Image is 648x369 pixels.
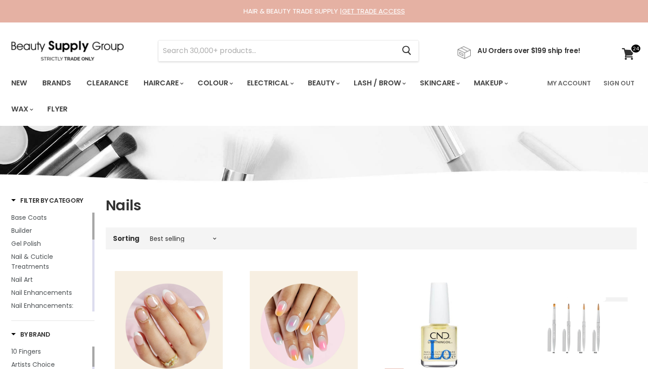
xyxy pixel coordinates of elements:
iframe: Gorgias live chat messenger [603,327,639,360]
span: Builder [11,226,32,235]
a: Makeup [467,74,513,93]
a: GET TRADE ACCESS [342,6,405,16]
a: Nail Art [11,275,90,285]
a: Sign Out [598,74,640,93]
a: Brands [36,74,78,93]
span: Nail Enhancements: Acrylic Liquid [11,301,73,320]
label: Sorting [113,235,139,242]
a: Flyer [40,100,74,119]
span: Nail Art [11,275,33,284]
a: My Account [542,74,596,93]
a: New [4,74,34,93]
a: Clearance [80,74,135,93]
span: Base Coats [11,213,47,222]
span: Gel Polish [11,239,41,248]
a: Nail Enhancements [11,288,90,298]
a: Haircare [137,74,189,93]
a: 10 Fingers [11,347,90,356]
a: Wax [4,100,39,119]
form: Product [158,40,419,62]
a: Colour [191,74,238,93]
input: Search [158,40,395,61]
h3: By Brand [11,330,50,339]
span: Nail Enhancements [11,288,72,297]
a: Nail Enhancements: Acrylic Liquid [11,301,90,320]
a: Skincare [413,74,465,93]
a: Nail & Cuticle Treatments [11,252,90,271]
img: CND Pro Sculpting Brush Range [520,295,628,356]
a: Beauty [301,74,345,93]
a: Base Coats [11,213,90,222]
span: 10 Fingers [11,347,41,356]
ul: Main menu [4,70,542,122]
a: Gel Polish [11,239,90,249]
h1: Nails [106,196,637,215]
span: Nail & Cuticle Treatments [11,252,53,271]
a: Lash / Brow [347,74,411,93]
span: Artists Choice [11,360,55,369]
a: Builder [11,226,90,236]
h3: Filter by Category [11,196,83,205]
a: Electrical [240,74,299,93]
button: Search [395,40,418,61]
